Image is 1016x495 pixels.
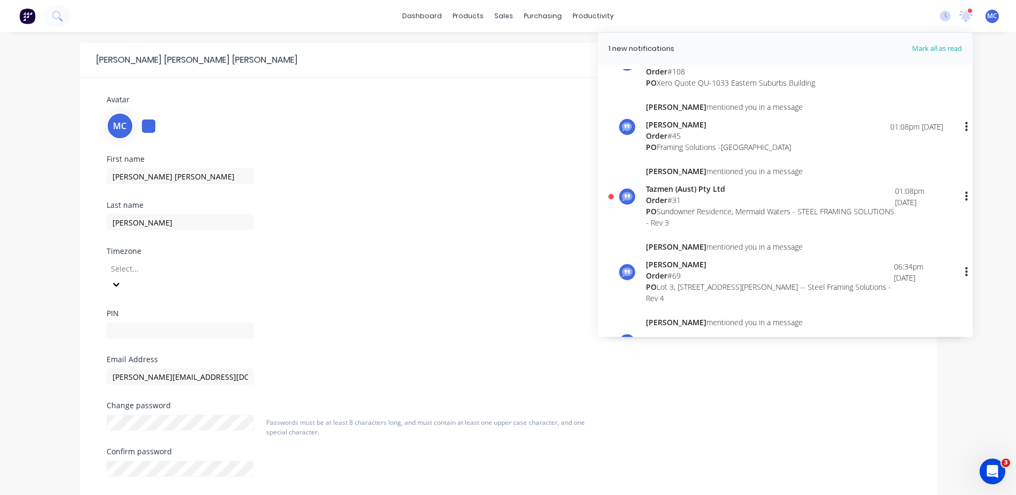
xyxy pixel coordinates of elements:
[107,201,364,209] div: Last name
[646,206,895,228] div: Sundowner Residence, Mermaid Waters - STEEL FRAMING SOLUTIONS - Rev 3
[646,206,657,216] span: PO
[646,259,894,270] div: [PERSON_NAME]
[107,94,130,104] span: Avatar
[646,183,895,194] div: Tazmen (Aust) Pty Ltd
[646,317,803,328] div: mentioned you in a message
[107,247,364,255] div: Timezone
[567,8,619,24] div: productivity
[646,166,706,176] span: [PERSON_NAME]
[646,66,815,77] div: # 108
[91,54,298,66] div: [PERSON_NAME] [PERSON_NAME] [PERSON_NAME]
[895,185,943,208] div: 01:08pm [DATE]
[646,102,706,112] span: [PERSON_NAME]
[646,281,894,304] div: Lot 3, [STREET_ADDRESS][PERSON_NAME] -- Steel Framing Solutions - Rev 4
[646,282,657,292] span: PO
[646,317,706,327] span: [PERSON_NAME]
[646,78,657,88] span: PO
[646,271,667,281] span: Order
[646,166,895,177] div: mentioned you in a message
[107,310,364,317] div: PIN
[646,131,667,141] span: Order
[107,155,364,163] div: First name
[980,459,1005,484] iframe: Intercom live chat
[646,141,803,153] div: Framing Solutions -[GEOGRAPHIC_DATA]
[646,142,657,152] span: PO
[646,130,803,141] div: # 45
[107,356,364,363] div: Email Address
[266,418,585,437] span: Passwords must be at least 8 characters long, and must contain at least one upper case character,...
[113,119,126,132] span: MC
[646,101,803,112] div: mentioned you in a message
[890,336,943,348] div: 02:29pm [DATE]
[107,402,254,409] div: Change password
[646,119,803,130] div: [PERSON_NAME]
[646,66,667,77] span: Order
[397,8,447,24] a: dashboard
[19,8,35,24] img: Factory
[646,334,803,346] div: [PERSON_NAME]
[890,121,943,132] div: 01:08pm [DATE]
[608,43,674,54] div: 1 new notifications
[646,270,894,281] div: # 69
[646,195,667,205] span: Order
[489,8,518,24] div: sales
[646,194,895,206] div: # 31
[646,77,815,88] div: Xero Quote QU-1033 Eastern Suburbs Building
[447,8,489,24] div: products
[107,448,254,455] div: Confirm password
[1002,459,1010,467] span: 3
[518,8,567,24] div: purchasing
[646,241,894,252] div: mentioned you in a message
[987,11,997,21] span: MC
[894,261,943,283] div: 06:34pm [DATE]
[646,242,706,252] span: [PERSON_NAME]
[874,43,962,54] span: Mark all as read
